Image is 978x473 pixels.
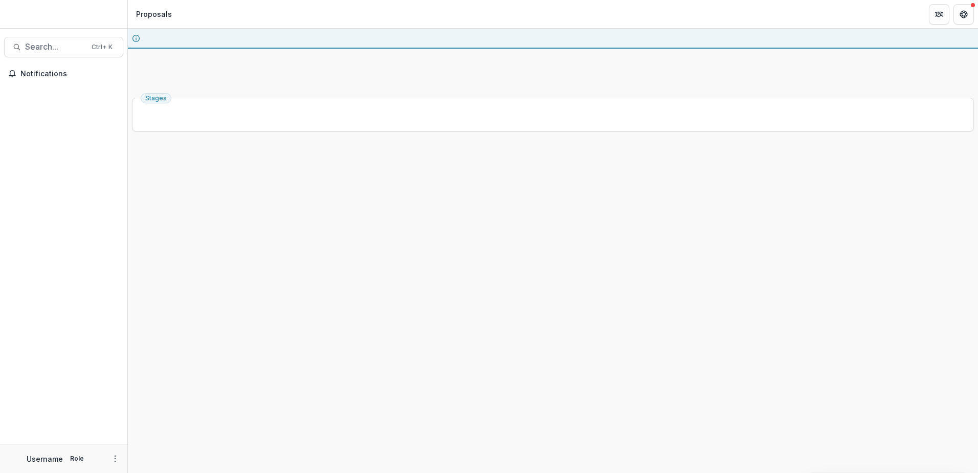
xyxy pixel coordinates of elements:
[929,4,949,25] button: Partners
[90,41,115,53] div: Ctrl + K
[4,37,123,57] button: Search...
[132,7,176,21] nav: breadcrumb
[136,9,172,19] div: Proposals
[20,70,119,78] span: Notifications
[109,453,121,465] button: More
[67,454,87,463] p: Role
[4,66,123,82] button: Notifications
[27,454,63,464] p: Username
[953,4,974,25] button: Get Help
[145,95,167,102] span: Stages
[25,42,85,52] span: Search...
